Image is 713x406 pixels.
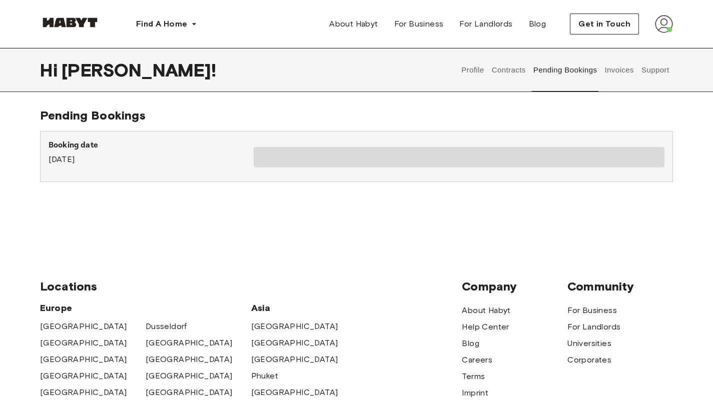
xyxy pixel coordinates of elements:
a: Careers [462,354,492,366]
a: Help Center [462,321,509,333]
a: For Business [567,304,617,316]
button: Pending Bookings [532,48,598,92]
a: [GEOGRAPHIC_DATA] [146,386,233,398]
a: Dusseldorf [146,320,187,332]
a: Universities [567,337,611,349]
span: About Habyt [329,18,378,30]
a: Terms [462,370,485,382]
button: Profile [460,48,486,92]
a: [GEOGRAPHIC_DATA] [146,353,233,365]
div: [DATE] [49,139,254,165]
button: Get in Touch [570,13,639,34]
span: For Landlords [459,18,512,30]
span: Blog [529,18,546,30]
a: [GEOGRAPHIC_DATA] [40,370,127,382]
span: Community [567,279,673,294]
button: Contracts [490,48,527,92]
button: Find A Home [128,14,205,34]
a: [GEOGRAPHIC_DATA] [146,337,233,349]
span: Locations [40,279,462,294]
span: Get in Touch [578,18,630,30]
img: avatar [655,15,673,33]
div: user profile tabs [458,48,673,92]
a: Blog [521,14,554,34]
a: For Landlords [567,321,620,333]
a: [GEOGRAPHIC_DATA] [40,386,127,398]
a: [GEOGRAPHIC_DATA] [251,320,338,332]
a: Imprint [462,387,488,399]
a: [GEOGRAPHIC_DATA] [251,353,338,365]
a: About Habyt [462,304,510,316]
a: Corporates [567,354,611,366]
a: [GEOGRAPHIC_DATA] [146,370,233,382]
a: [GEOGRAPHIC_DATA] [40,320,127,332]
a: For Landlords [451,14,520,34]
span: Hi [40,59,62,80]
span: For Business [394,18,444,30]
p: Booking date [49,139,254,151]
a: Blog [462,337,479,349]
a: About Habyt [321,14,386,34]
button: Support [640,48,670,92]
a: [GEOGRAPHIC_DATA] [251,386,338,398]
button: Invoices [603,48,635,92]
span: Find A Home [136,18,187,30]
a: For Business [386,14,452,34]
a: [GEOGRAPHIC_DATA] [40,353,127,365]
span: Asia [251,302,357,314]
a: [GEOGRAPHIC_DATA] [40,337,127,349]
span: Europe [40,302,251,314]
img: Habyt [40,17,100,27]
span: [PERSON_NAME] ! [62,59,216,80]
a: [GEOGRAPHIC_DATA] [251,337,338,349]
span: Pending Bookings [40,108,146,122]
span: Company [462,279,567,294]
a: Phuket [251,370,278,382]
